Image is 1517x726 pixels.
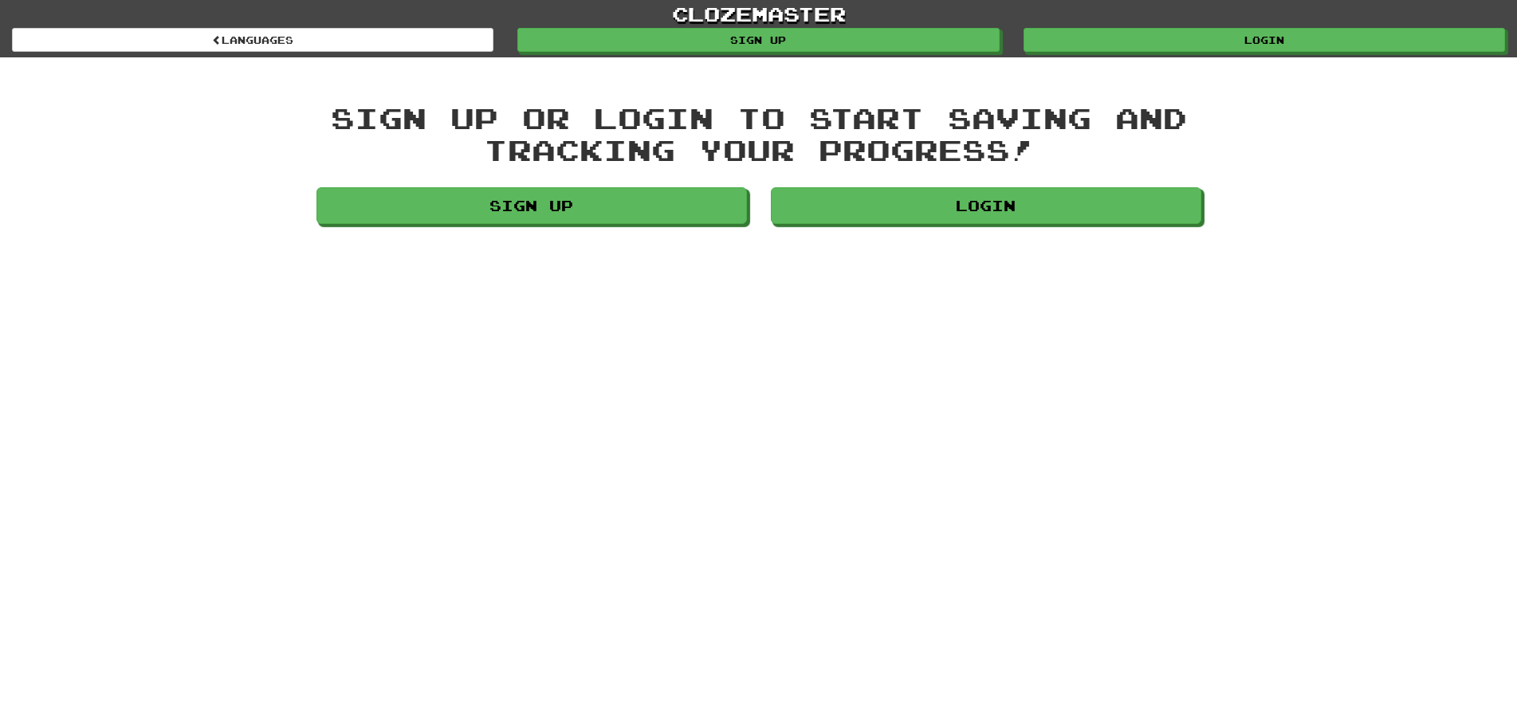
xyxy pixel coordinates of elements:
a: Login [771,187,1201,224]
a: Sign up [316,187,747,224]
a: Login [1024,28,1505,52]
div: Sign up or login to start saving and tracking your progress! [316,102,1201,165]
a: Sign up [517,28,999,52]
a: Languages [12,28,493,52]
